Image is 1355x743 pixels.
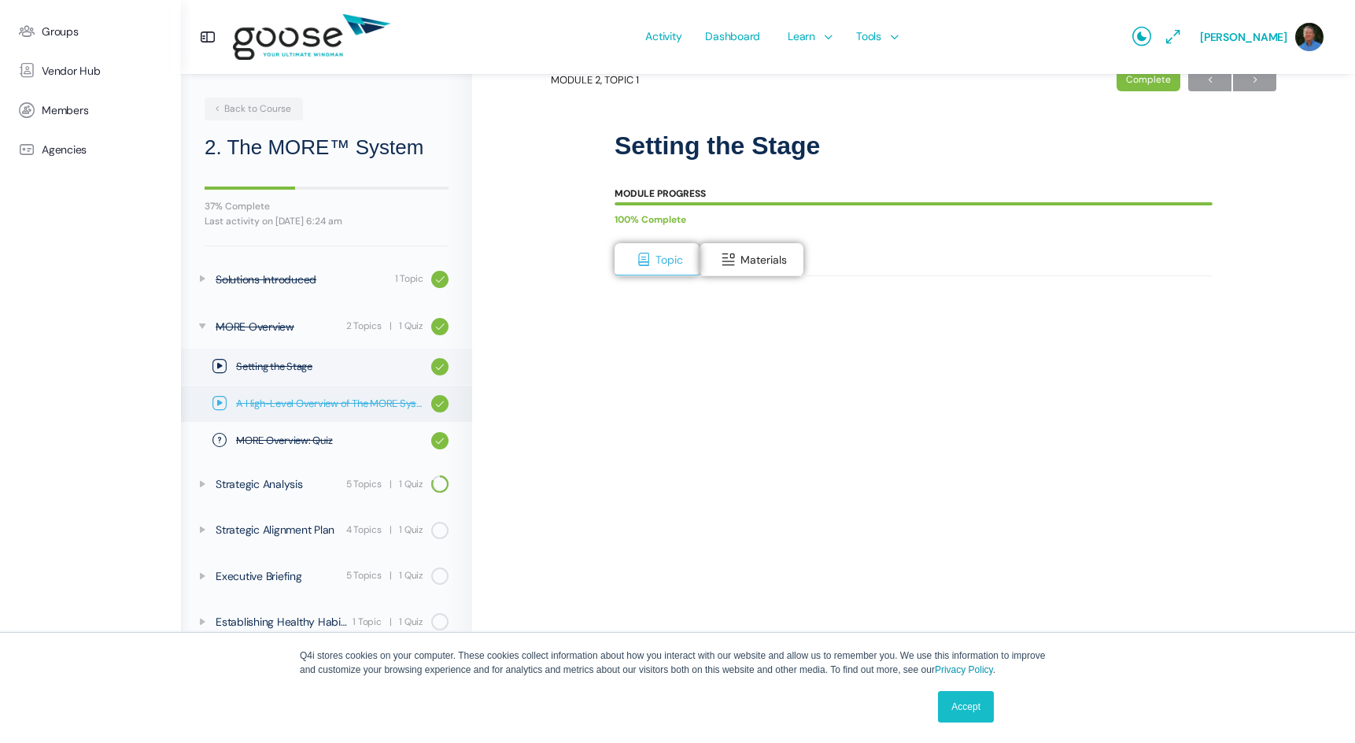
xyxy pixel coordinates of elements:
[236,359,423,375] span: Setting the Stage
[399,523,423,538] div: 1 Quiz
[212,102,291,115] span: Back to Course
[205,98,303,120] a: Back to Course
[216,521,342,538] div: Strategic Alignment Plan
[181,386,472,422] a: A High-Level Overview of The MORE System
[399,319,423,334] div: 1 Quiz
[205,201,449,211] div: 37% Complete
[8,130,173,169] a: Agencies
[615,189,706,198] div: Module Progress
[346,319,382,334] div: 2 Topics
[399,568,423,583] div: 1 Quiz
[399,615,423,630] div: 1 Quiz
[181,423,472,459] a: MORE Overview: Quiz
[42,104,88,117] span: Members
[181,464,472,505] a: Strategic Analysis 5 Topics | 1 Quiz
[390,615,392,630] span: |
[395,272,423,286] div: 1 Topic
[935,664,993,675] a: Privacy Policy
[740,253,787,267] span: Materials
[236,396,423,412] span: A High-Level Overview of The MORE System
[42,65,101,78] span: Vendor Hub
[615,131,1213,161] h1: Setting the Stage
[399,477,423,492] div: 1 Quiz
[181,349,472,385] a: Setting the Stage
[8,12,173,51] a: Groups
[346,523,382,538] div: 4 Topics
[181,509,472,550] a: Strategic Alignment Plan 4 Topics | 1 Quiz
[1233,69,1276,91] span: →
[216,318,342,335] div: MORE Overview
[353,615,381,630] div: 1 Topic
[42,143,87,157] span: Agencies
[390,523,392,538] span: |
[346,477,382,492] div: 5 Topics
[1188,69,1231,91] span: ←
[938,691,994,723] a: Accept
[1200,30,1287,44] span: [PERSON_NAME]
[181,305,472,348] a: MORE Overview 2 Topics | 1 Quiz
[300,649,1055,677] p: Q4i stores cookies on your computer. These cookies collect information about how you interact wit...
[205,132,449,163] h2: 2. The MORE™ System
[1233,68,1276,91] a: Next→
[181,601,472,642] a: Establishing Healthy Habits 1 Topic | 1 Quiz
[8,91,173,130] a: Members
[1117,68,1180,91] div: Complete
[216,271,390,288] div: Solutions Introduced
[390,319,392,334] span: |
[181,258,472,301] a: Solutions Introduced 1 Topic
[615,209,1197,231] div: 100% Complete
[390,477,392,492] span: |
[551,75,639,85] span: Module 2, Topic 1
[216,613,348,630] div: Establishing Healthy Habits
[8,51,173,91] a: Vendor Hub
[390,568,392,583] span: |
[216,567,342,585] div: Executive Briefing
[216,475,342,493] div: Strategic Analysis
[236,433,423,449] span: MORE Overview: Quiz
[1188,68,1231,91] a: ←Previous
[42,25,79,39] span: Groups
[181,556,472,597] a: Executive Briefing 5 Topics | 1 Quiz
[655,253,683,267] span: Topic
[346,568,382,583] div: 5 Topics
[205,216,449,226] div: Last activity on [DATE] 6:24 am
